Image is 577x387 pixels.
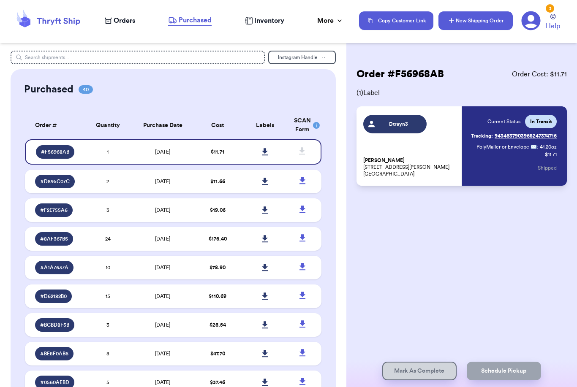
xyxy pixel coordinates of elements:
[540,143,557,150] span: 41.20 oz
[106,179,109,184] span: 2
[40,178,70,185] span: # D895C07C
[105,236,111,241] span: 24
[155,265,170,270] span: [DATE]
[41,149,69,155] span: # F56968AB
[168,15,212,26] a: Purchased
[530,118,552,125] span: In Transit
[79,85,93,94] span: 40
[546,4,554,13] div: 3
[438,11,513,30] button: New Shipping Order
[363,157,457,177] p: [STREET_ADDRESS][PERSON_NAME] [GEOGRAPHIC_DATA]
[471,133,493,139] span: Tracking:
[210,351,225,356] span: $ 47.70
[155,149,170,154] span: [DATE]
[545,151,557,158] p: $ 11.71
[40,322,69,328] span: # BCBD8F5B
[210,179,225,184] span: $ 11.66
[114,16,135,26] span: Orders
[40,379,69,386] span: # 0560AEBD
[194,111,241,139] th: Cost
[24,83,73,96] h2: Purchased
[546,21,560,31] span: Help
[105,16,135,26] a: Orders
[40,350,68,357] span: # BE8F0AB6
[40,293,67,300] span: # D62182B0
[294,116,311,134] div: SCAN Form
[106,322,109,327] span: 3
[40,207,68,214] span: # F2E755A6
[131,111,194,139] th: Purchase Date
[357,88,567,98] span: ( 1 ) Label
[382,362,457,380] button: Mark As Complete
[471,129,557,143] a: Tracking:9434637903968247374716
[210,322,226,327] span: $ 26.54
[363,157,405,164] span: [PERSON_NAME]
[210,208,226,213] span: $ 19.06
[357,68,444,81] h2: Order # F56968AB
[155,294,170,299] span: [DATE]
[209,236,227,241] span: $ 176.40
[476,144,537,149] span: PolyMailer or Envelope ✉️
[11,51,265,64] input: Search shipments...
[106,265,110,270] span: 10
[40,264,68,271] span: # A1A7637A
[155,322,170,327] span: [DATE]
[155,380,170,385] span: [DATE]
[179,15,212,25] span: Purchased
[278,55,318,60] span: Instagram Handle
[211,149,224,154] span: $ 11.71
[155,236,170,241] span: [DATE]
[40,235,68,242] span: # 8AF367B5
[546,14,560,31] a: Help
[245,16,284,26] a: Inventory
[209,294,226,299] span: $ 110.69
[155,351,170,356] span: [DATE]
[25,111,84,139] th: Order #
[106,208,109,213] span: 3
[521,11,541,30] a: 3
[210,380,225,385] span: $ 37.46
[107,149,109,154] span: 1
[210,265,226,270] span: $ 78.90
[155,179,170,184] span: [DATE]
[512,69,567,79] span: Order Cost: $ 11.71
[378,121,419,127] span: Dtrayn3
[106,294,110,299] span: 15
[254,16,284,26] span: Inventory
[106,380,109,385] span: 5
[241,111,288,139] th: Labels
[317,16,344,26] div: More
[538,159,557,177] button: Shipped
[359,11,433,30] button: Copy Customer Link
[106,351,109,356] span: 8
[537,143,538,150] span: :
[487,118,522,125] span: Current Status:
[268,51,336,64] button: Instagram Handle
[467,362,541,380] button: Schedule Pickup
[155,208,170,213] span: [DATE]
[84,111,131,139] th: Quantity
